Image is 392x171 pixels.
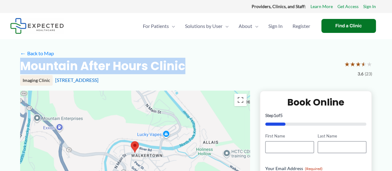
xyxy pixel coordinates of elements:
[280,113,283,118] span: 5
[138,15,180,37] a: For PatientsMenu Toggle
[222,15,229,37] span: Menu Toggle
[180,15,234,37] a: Solutions by UserMenu Toggle
[311,2,333,11] a: Learn More
[252,15,258,37] span: Menu Toggle
[20,50,26,56] span: ←
[239,15,252,37] span: About
[20,75,53,86] div: Imaging Clinic
[305,166,323,171] span: (Required)
[318,133,366,139] label: Last Name
[268,15,283,37] span: Sign In
[321,19,376,33] a: Find a Clinic
[10,18,64,34] img: Expected Healthcare Logo - side, dark font, small
[288,15,315,37] a: Register
[234,15,263,37] a: AboutMenu Toggle
[274,113,276,118] span: 1
[361,58,367,70] span: ★
[365,70,372,78] span: (23)
[20,58,185,74] h2: Mountain After Hours Clinic
[20,49,54,58] a: ←Back to Map
[143,15,169,37] span: For Patients
[337,2,359,11] a: Get Access
[185,15,222,37] span: Solutions by User
[350,58,355,70] span: ★
[55,77,99,83] a: [STREET_ADDRESS]
[265,113,367,118] p: Step of
[265,96,367,108] h2: Book Online
[169,15,175,37] span: Menu Toggle
[355,58,361,70] span: ★
[358,70,363,78] span: 3.6
[265,133,314,139] label: First Name
[363,2,376,11] a: Sign In
[234,94,247,106] button: Toggle fullscreen view
[344,58,350,70] span: ★
[252,4,306,9] strong: Providers, Clinics, and Staff:
[367,58,372,70] span: ★
[263,15,288,37] a: Sign In
[293,15,310,37] span: Register
[138,15,315,37] nav: Primary Site Navigation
